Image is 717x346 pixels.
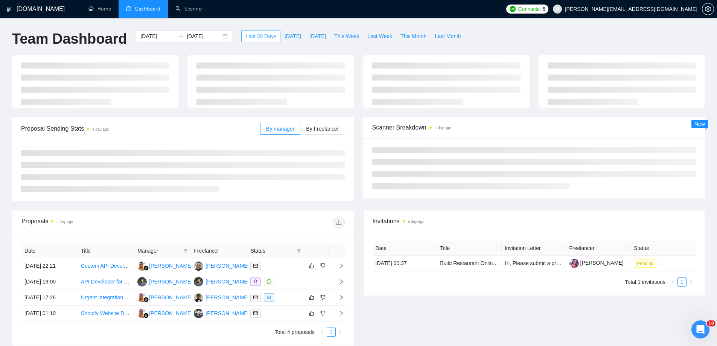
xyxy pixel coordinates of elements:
[245,32,276,40] span: Last 30 Days
[285,32,301,40] span: [DATE]
[435,32,461,40] span: Last Month
[569,260,624,266] a: [PERSON_NAME]
[334,32,359,40] span: This Week
[327,328,336,337] li: 1
[373,256,437,271] td: [DATE] 00:37
[435,126,451,130] time: a day ago
[21,274,78,290] td: [DATE] 19:00
[396,30,431,42] button: This Month
[137,247,180,255] span: Manager
[191,244,247,258] th: Freelancer
[149,293,192,302] div: [PERSON_NAME]
[330,30,363,42] button: This Week
[702,6,714,12] a: setting
[437,241,502,256] th: Title
[134,244,191,258] th: Manager
[373,216,696,226] span: Invitations
[542,5,545,13] span: 5
[21,244,78,258] th: Date
[183,248,188,253] span: filter
[137,262,192,268] a: NN[PERSON_NAME]
[687,277,696,287] button: right
[668,277,677,287] button: left
[175,6,203,12] a: searchScanner
[689,280,693,284] span: right
[81,294,212,300] a: Urgent Integration of Forminator with [PERSON_NAME]
[309,310,314,316] span: like
[182,245,189,256] span: filter
[135,6,160,12] span: Dashboard
[137,293,147,302] img: NN
[333,263,344,268] span: right
[671,280,675,284] span: left
[677,277,687,287] li: 1
[555,6,560,12] span: user
[78,244,134,258] th: Title
[266,126,294,132] span: By manager
[625,277,665,287] li: Total 1 invitations
[267,279,271,284] span: message
[318,261,327,270] button: dislike
[309,32,326,40] span: [DATE]
[634,259,656,268] span: Pending
[318,328,327,337] li: Previous Page
[372,123,696,132] span: Scanner Breakdown
[318,293,327,302] button: dislike
[140,32,175,40] input: Start date
[88,6,111,12] a: homeHome
[320,263,326,269] span: dislike
[194,277,203,287] img: DV
[510,6,516,12] img: upwork-logo.png
[137,261,147,271] img: NN
[694,121,705,127] span: New
[333,311,344,316] span: right
[178,33,184,39] span: to
[338,330,343,334] span: right
[12,30,127,48] h1: Team Dashboard
[137,278,192,284] a: DV[PERSON_NAME]
[318,309,327,318] button: dislike
[309,294,314,300] span: like
[81,279,207,285] a: API Developer for Contractor Availability and Capacity
[678,278,686,286] a: 1
[320,330,324,334] span: left
[241,30,280,42] button: Last 30 Days
[336,328,345,337] li: Next Page
[137,310,192,316] a: NN[PERSON_NAME]
[194,293,203,302] img: SD
[400,32,426,40] span: This Month
[21,290,78,306] td: [DATE] 17:26
[437,256,502,271] td: Build Restaurant Online Ordering App
[21,124,260,133] span: Proposal Sending Stats
[307,309,316,318] button: like
[250,247,293,255] span: Status
[569,259,579,268] img: c1CpBYC2FaUg1gUQwCvsiN8cdC8E_PPfkiCH7ebLLqv0QoxMV7lUtu8k3Wl_5iT4Yv
[702,6,714,12] span: setting
[81,263,187,269] a: Custom API Development for WordPress Site
[336,328,345,337] button: right
[306,126,339,132] span: By Freelancer
[566,241,631,256] th: Freelancer
[81,310,171,316] a: Shopify Website Development Needed
[307,261,316,270] button: like
[367,32,392,40] span: Last Week
[21,258,78,274] td: [DATE] 22:21
[149,309,192,317] div: [PERSON_NAME]
[78,290,134,306] td: Urgent Integration of Forminator with Zoho CRM
[295,245,303,256] span: filter
[126,6,131,11] span: dashboard
[267,295,271,300] span: eye
[668,277,677,287] li: Previous Page
[373,241,437,256] th: Date
[707,320,715,326] span: 10
[363,30,396,42] button: Last Week
[702,3,714,15] button: setting
[280,30,305,42] button: [DATE]
[687,277,696,287] li: Next Page
[275,328,315,337] li: Total 4 proposals
[518,5,541,13] span: Connects:
[440,260,528,266] a: Build Restaurant Online Ordering App
[320,294,326,300] span: dislike
[194,262,249,268] a: MP[PERSON_NAME]
[206,277,249,286] div: [PERSON_NAME]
